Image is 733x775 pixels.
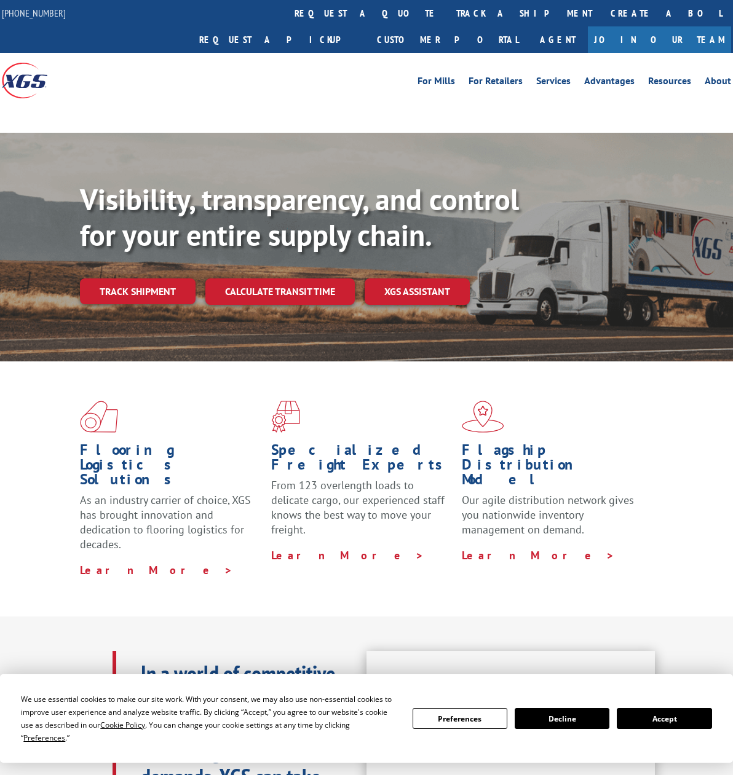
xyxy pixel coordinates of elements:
[705,76,731,90] a: About
[80,443,262,493] h1: Flooring Logistics Solutions
[584,76,635,90] a: Advantages
[462,493,634,537] span: Our agile distribution network gives you nationwide inventory management on demand.
[536,76,571,90] a: Services
[205,278,355,305] a: Calculate transit time
[588,26,731,53] a: Join Our Team
[413,708,507,729] button: Preferences
[617,708,711,729] button: Accept
[21,693,397,744] div: We use essential cookies to make our site work. With your consent, we may also use non-essential ...
[469,76,523,90] a: For Retailers
[80,493,251,551] span: As an industry carrier of choice, XGS has brought innovation and dedication to flooring logistics...
[515,708,609,729] button: Decline
[190,26,368,53] a: Request a pickup
[462,401,504,433] img: xgs-icon-flagship-distribution-model-red
[648,76,691,90] a: Resources
[271,401,300,433] img: xgs-icon-focused-on-flooring-red
[462,443,644,493] h1: Flagship Distribution Model
[80,278,196,304] a: Track shipment
[2,7,66,19] a: [PHONE_NUMBER]
[528,26,588,53] a: Agent
[271,478,453,548] p: From 123 overlength loads to delicate cargo, our experienced staff knows the best way to move you...
[100,720,145,730] span: Cookie Policy
[418,76,455,90] a: For Mills
[23,733,65,743] span: Preferences
[80,563,233,577] a: Learn More >
[271,548,424,562] a: Learn More >
[80,401,118,433] img: xgs-icon-total-supply-chain-intelligence-red
[462,548,615,562] a: Learn More >
[80,180,519,254] b: Visibility, transparency, and control for your entire supply chain.
[365,278,470,305] a: XGS ASSISTANT
[271,443,453,478] h1: Specialized Freight Experts
[368,26,528,53] a: Customer Portal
